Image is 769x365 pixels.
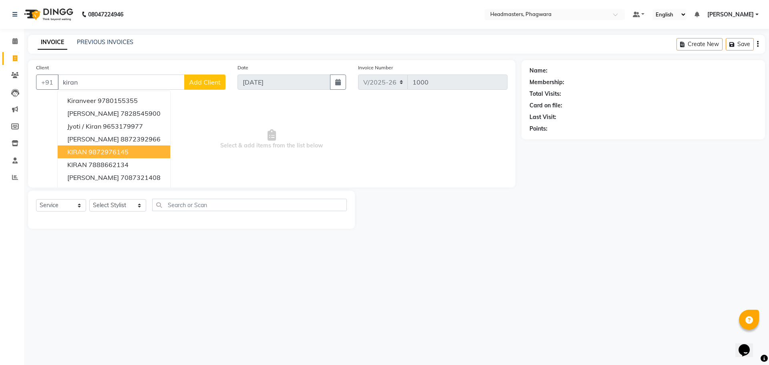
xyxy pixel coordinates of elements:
[67,173,119,181] span: [PERSON_NAME]
[36,64,49,71] label: Client
[121,173,161,181] ngb-highlight: 7087321408
[103,122,143,130] ngb-highlight: 9653179977
[89,148,129,156] ngb-highlight: 9872976145
[735,333,761,357] iframe: chat widget
[152,199,347,211] input: Search or Scan
[67,148,87,156] span: KIRAN
[529,78,564,87] div: Membership:
[529,90,561,98] div: Total Visits:
[98,97,138,105] ngb-highlight: 9780155355
[67,109,119,117] span: [PERSON_NAME]
[67,161,87,169] span: KIRAN
[67,97,96,105] span: kiranveer
[36,99,507,179] span: Select & add items from the list below
[189,78,221,86] span: Add Client
[67,135,119,143] span: [PERSON_NAME]
[707,10,754,19] span: [PERSON_NAME]
[89,161,129,169] ngb-highlight: 7888662134
[358,64,393,71] label: Invoice Number
[121,109,161,117] ngb-highlight: 7828545900
[88,3,123,26] b: 08047224946
[121,186,161,194] ngb-highlight: 9056262704
[184,75,225,90] button: Add Client
[529,113,556,121] div: Last Visit:
[77,38,133,46] a: PREVIOUS INVOICES
[38,35,67,50] a: INVOICE
[58,75,185,90] input: Search by Name/Mobile/Email/Code
[529,101,562,110] div: Card on file:
[726,38,754,50] button: Save
[67,186,119,194] span: [PERSON_NAME]
[529,125,548,133] div: Points:
[121,135,161,143] ngb-highlight: 8872392966
[20,3,75,26] img: logo
[238,64,248,71] label: Date
[529,67,548,75] div: Name:
[67,122,101,130] span: jyoti / kiran
[36,75,58,90] button: +91
[676,38,723,50] button: Create New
